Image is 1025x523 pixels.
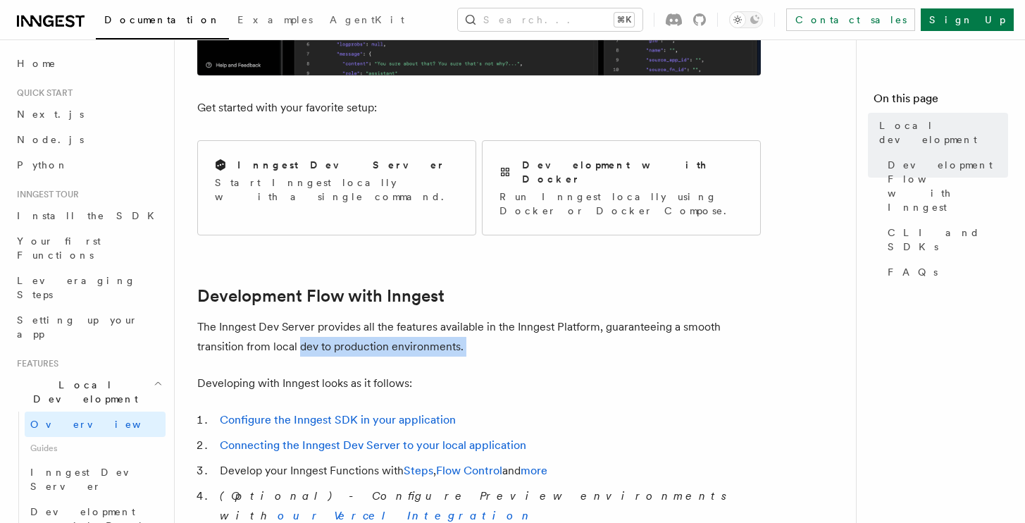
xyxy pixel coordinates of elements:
button: Search...⌘K [458,8,642,31]
h4: On this page [874,90,1008,113]
a: Local development [874,113,1008,152]
span: Python [17,159,68,171]
a: AgentKit [321,4,413,38]
a: more [521,464,547,477]
a: Flow Control [436,464,502,477]
a: Examples [229,4,321,38]
span: Local Development [11,378,154,406]
a: Your first Functions [11,228,166,268]
p: The Inngest Dev Server provides all the features available in the Inngest Platform, guaranteeing ... [197,317,761,357]
span: Inngest Dev Server [30,467,151,492]
a: CLI and SDKs [882,220,1008,259]
a: Contact sales [786,8,915,31]
span: Leveraging Steps [17,275,136,300]
a: Setting up your app [11,307,166,347]
a: Overview [25,412,166,437]
h2: Inngest Dev Server [237,158,445,172]
span: CLI and SDKs [888,226,1008,254]
a: Development Flow with Inngest [197,286,445,306]
span: Quick start [11,87,73,99]
span: Development Flow with Inngest [888,158,1008,214]
em: (Optional) - Configure Preview environments with [220,489,735,522]
span: Overview [30,419,175,430]
span: AgentKit [330,14,404,25]
span: Local development [879,118,1008,147]
a: Inngest Dev ServerStart Inngest locally with a single command. [197,140,476,235]
li: Develop your Inngest Functions with , and [216,461,761,481]
a: Development Flow with Inngest [882,152,1008,220]
a: Sign Up [921,8,1014,31]
p: Get started with your favorite setup: [197,98,761,118]
a: Next.js [11,101,166,127]
a: our Vercel Integration [278,509,534,522]
button: Local Development [11,372,166,412]
span: Next.js [17,109,84,120]
a: Documentation [96,4,229,39]
span: Examples [237,14,313,25]
button: Toggle dark mode [729,11,763,28]
span: Your first Functions [17,235,101,261]
p: Developing with Inngest looks as it follows: [197,374,761,393]
span: Install the SDK [17,210,163,221]
a: Configure the Inngest SDK in your application [220,413,456,426]
span: Inngest tour [11,189,79,200]
span: Home [17,56,56,70]
a: Python [11,152,166,178]
a: Home [11,51,166,76]
span: Node.js [17,134,84,145]
h2: Development with Docker [522,158,743,186]
a: Steps [404,464,433,477]
a: Leveraging Steps [11,268,166,307]
span: Documentation [104,14,220,25]
kbd: ⌘K [614,13,634,27]
p: Start Inngest locally with a single command. [215,176,459,204]
span: Features [11,358,58,369]
span: Guides [25,437,166,460]
span: FAQs [888,265,938,279]
a: Install the SDK [11,203,166,228]
a: Node.js [11,127,166,152]
a: FAQs [882,259,1008,285]
p: Run Inngest locally using Docker or Docker Compose. [499,190,743,218]
a: Connecting the Inngest Dev Server to your local application [220,438,526,452]
a: Inngest Dev Server [25,460,166,499]
a: Development with DockerRun Inngest locally using Docker or Docker Compose. [482,140,761,235]
span: Setting up your app [17,314,138,340]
